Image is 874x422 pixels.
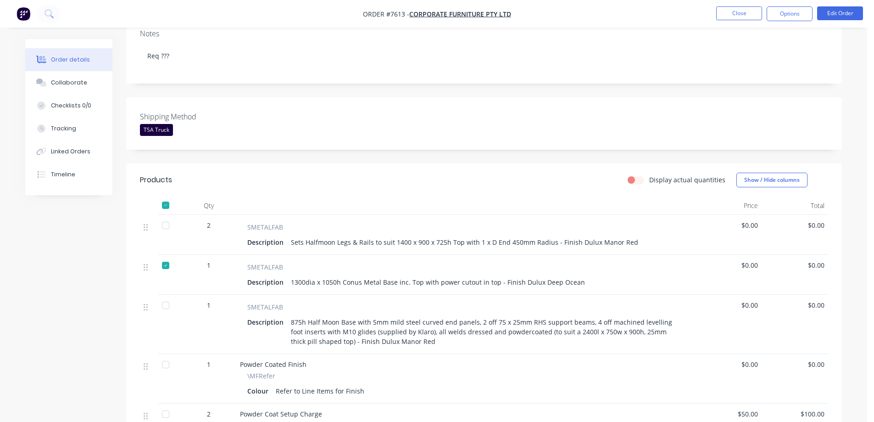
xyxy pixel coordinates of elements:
[767,6,813,21] button: Options
[817,6,863,20] button: Edit Order
[736,173,807,187] button: Show / Hide columns
[207,409,211,419] span: 2
[51,101,91,110] div: Checklists 0/0
[140,29,828,38] div: Notes
[287,315,684,348] div: 875h Half Moon Base with 5mm mild steel curved end panels, 2 off 75 x 25mm RHS support beams, 4 o...
[649,175,725,185] label: Display actual quantities
[765,409,824,419] span: $100.00
[17,7,30,21] img: Factory
[409,10,511,18] a: Corporate Furniture Pty Ltd
[25,94,112,117] button: Checklists 0/0
[25,71,112,94] button: Collaborate
[140,111,255,122] label: Shipping Method
[247,384,272,398] div: Colour
[699,360,758,369] span: $0.00
[140,124,173,136] div: TSA Truck
[51,79,87,87] div: Collaborate
[695,197,762,215] div: Price
[207,220,211,230] span: 2
[699,409,758,419] span: $50.00
[765,360,824,369] span: $0.00
[363,10,409,18] span: Order #7613 -
[25,163,112,186] button: Timeline
[25,48,112,71] button: Order details
[51,124,76,133] div: Tracking
[207,300,211,310] span: 1
[247,262,283,272] span: SMETALFAB
[247,371,275,381] span: \MFRefer
[181,197,236,215] div: Qty
[140,42,828,70] div: Req ???
[247,222,283,232] span: SMETALFAB
[699,220,758,230] span: $0.00
[247,302,283,312] span: SMETALFAB
[765,300,824,310] span: $0.00
[51,170,75,179] div: Timeline
[287,276,589,289] div: 1300dia x 1050h Conus Metal Base inc. Top with power cutout in top - Finish Dulux Deep Ocean
[765,260,824,270] span: $0.00
[140,174,172,186] div: Products
[25,117,112,140] button: Tracking
[25,140,112,163] button: Linked Orders
[247,315,287,329] div: Description
[207,360,211,369] span: 1
[699,260,758,270] span: $0.00
[716,6,762,20] button: Close
[287,236,642,249] div: Sets Halfmoon Legs & Rails to suit 1400 x 900 x 725h Top with 1 x D End 450mm Radius - Finish Dul...
[247,236,287,249] div: Description
[272,384,368,398] div: Refer to Line Items for Finish
[765,220,824,230] span: $0.00
[247,276,287,289] div: Description
[51,147,90,156] div: Linked Orders
[51,56,90,64] div: Order details
[762,197,828,215] div: Total
[699,300,758,310] span: $0.00
[240,410,322,418] span: Powder Coat Setup Charge
[240,360,306,369] span: Powder Coated Finish
[207,260,211,270] span: 1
